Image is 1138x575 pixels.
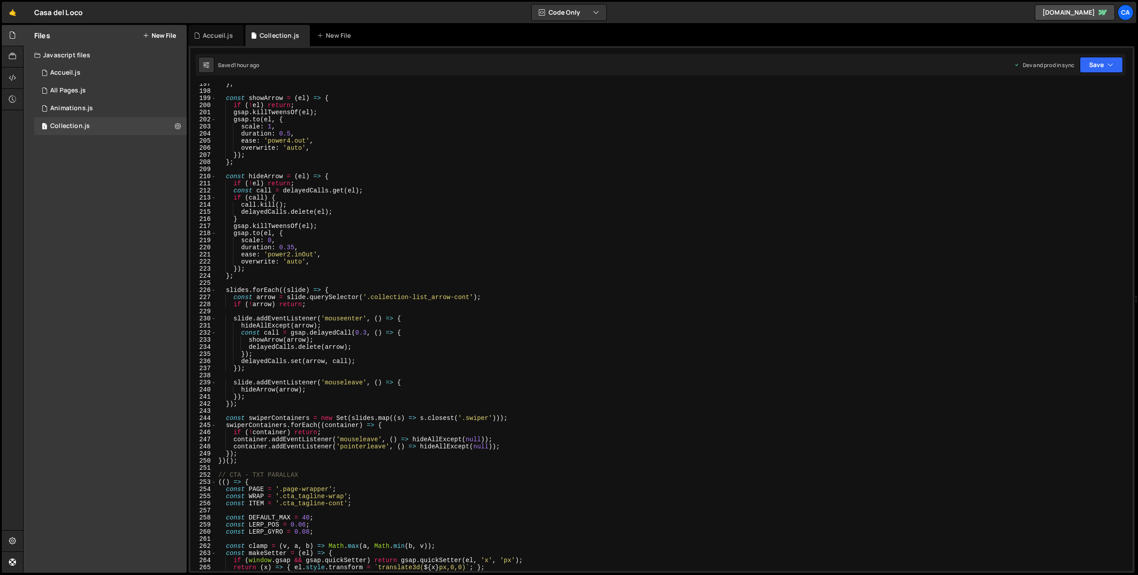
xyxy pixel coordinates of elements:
div: 236 [190,358,216,365]
div: New File [317,31,354,40]
div: 203 [190,123,216,130]
div: 225 [190,280,216,287]
div: 209 [190,166,216,173]
div: 226 [190,287,216,294]
h2: Files [34,31,50,40]
div: 232 [190,329,216,336]
div: 262 [190,543,216,550]
div: 253 [190,479,216,486]
div: 251 [190,464,216,471]
div: 219 [190,237,216,244]
div: 1 hour ago [234,61,260,69]
div: 212 [190,187,216,194]
div: 215 [190,208,216,216]
div: 246 [190,429,216,436]
div: Collection.js [50,122,90,130]
div: 201 [190,109,216,116]
div: 224 [190,272,216,280]
div: 259 [190,521,216,528]
div: Accueil.js [203,31,233,40]
div: Casa del Loco [34,7,83,18]
div: 16791/45941.js [34,64,187,82]
div: 233 [190,336,216,343]
div: 258 [190,514,216,521]
div: 204 [190,130,216,137]
div: 261 [190,535,216,543]
div: 228 [190,301,216,308]
div: 265 [190,564,216,571]
div: Accueil.js [50,69,80,77]
div: 216 [190,216,216,223]
div: 213 [190,194,216,201]
div: 240 [190,386,216,393]
div: 220 [190,244,216,251]
div: 239 [190,379,216,386]
div: 227 [190,294,216,301]
div: 16791/46116.js [34,117,187,135]
div: 200 [190,102,216,109]
div: 255 [190,493,216,500]
div: 229 [190,308,216,315]
div: 243 [190,407,216,415]
div: 230 [190,315,216,322]
div: 234 [190,343,216,351]
button: Code Only [532,4,606,20]
div: 16791/46000.js [34,100,187,117]
div: 199 [190,95,216,102]
div: 250 [190,457,216,464]
div: 222 [190,258,216,265]
div: 245 [190,422,216,429]
div: 241 [190,393,216,400]
div: Animations.js [50,104,93,112]
div: 218 [190,230,216,237]
div: 231 [190,322,216,329]
a: [DOMAIN_NAME] [1035,4,1115,20]
div: 260 [190,528,216,535]
div: 263 [190,550,216,557]
div: Saved [218,61,259,69]
button: New File [143,32,176,39]
div: 217 [190,223,216,230]
div: 249 [190,450,216,457]
div: 242 [190,400,216,407]
button: Save [1080,57,1123,73]
div: 198 [190,88,216,95]
div: 235 [190,351,216,358]
div: 254 [190,486,216,493]
div: 256 [190,500,216,507]
div: 257 [190,507,216,514]
a: Ca [1118,4,1134,20]
div: 208 [190,159,216,166]
div: 206 [190,144,216,152]
div: 247 [190,436,216,443]
div: 221 [190,251,216,258]
div: 197 [190,80,216,88]
div: Collection.js [260,31,299,40]
div: 210 [190,173,216,180]
div: 205 [190,137,216,144]
div: Dev and prod in sync [1014,61,1074,69]
div: 207 [190,152,216,159]
div: 211 [190,180,216,187]
div: 252 [190,471,216,479]
div: 202 [190,116,216,123]
div: 237 [190,365,216,372]
div: 214 [190,201,216,208]
div: 264 [190,557,216,564]
div: 244 [190,415,216,422]
div: 223 [190,265,216,272]
div: All Pages.js [50,87,86,95]
a: 🤙 [2,2,24,23]
div: Javascript files [24,46,187,64]
div: 16791/45882.js [34,82,187,100]
div: 238 [190,372,216,379]
span: 1 [42,124,47,131]
div: 248 [190,443,216,450]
